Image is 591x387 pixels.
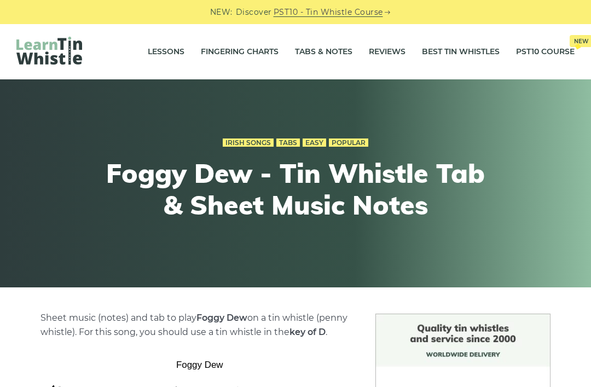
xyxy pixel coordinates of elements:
a: Easy [303,138,326,147]
a: Tabs & Notes [295,38,352,66]
a: Irish Songs [223,138,274,147]
a: Reviews [369,38,405,66]
strong: key of D [289,327,326,337]
a: PST10 CourseNew [516,38,575,66]
a: Best Tin Whistles [422,38,500,66]
h1: Foggy Dew - Tin Whistle Tab & Sheet Music Notes [94,158,497,221]
p: Sheet music (notes) and tab to play on a tin whistle (penny whistle). For this song, you should u... [40,311,360,339]
img: LearnTinWhistle.com [16,37,82,65]
strong: Foggy Dew [196,313,247,323]
a: Fingering Charts [201,38,279,66]
a: Tabs [276,138,300,147]
a: Popular [329,138,368,147]
a: Lessons [148,38,184,66]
